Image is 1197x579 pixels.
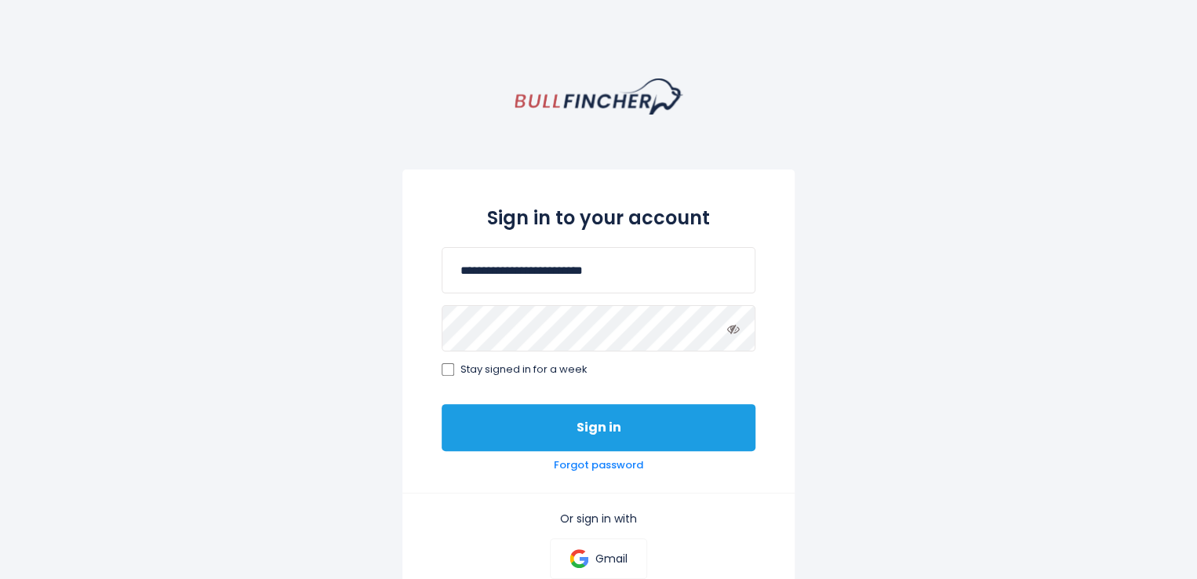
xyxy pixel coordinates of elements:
[442,512,755,526] p: Or sign in with
[550,538,646,579] a: Gmail
[554,459,643,472] a: Forgot password
[595,552,627,566] p: Gmail
[515,78,683,115] a: homepage
[442,363,454,376] input: Stay signed in for a week
[442,404,755,451] button: Sign in
[442,204,755,231] h2: Sign in to your account
[460,363,588,377] span: Stay signed in for a week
